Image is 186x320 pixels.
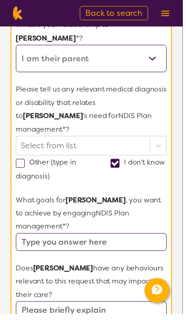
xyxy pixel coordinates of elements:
strong: [PERSON_NAME] [67,199,128,209]
label: I don't know [113,161,168,184]
p: Does have any behaviours relevant to this request that may impact on their care? [16,267,170,307]
img: Karista logo [11,7,25,20]
a: Back to search [81,6,151,21]
button: Channel Menu [147,283,173,309]
img: menu [164,11,173,17]
p: Please tell us any relevant medical diagnosis or disability that relates to 's need for NDIS Plan... [16,85,170,139]
p: What goals for , you want to achieve by engaging NDIS Plan management *? [16,197,170,238]
p: What is your relationship to *? [16,19,170,46]
strong: [PERSON_NAME] [16,34,77,44]
input: Type you answer here [16,238,170,256]
strong: [PERSON_NAME] [34,269,95,278]
span: Back to search [87,8,145,19]
strong: [PERSON_NAME] [23,114,84,123]
label: Other (type in diagnosis) [16,161,78,184]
